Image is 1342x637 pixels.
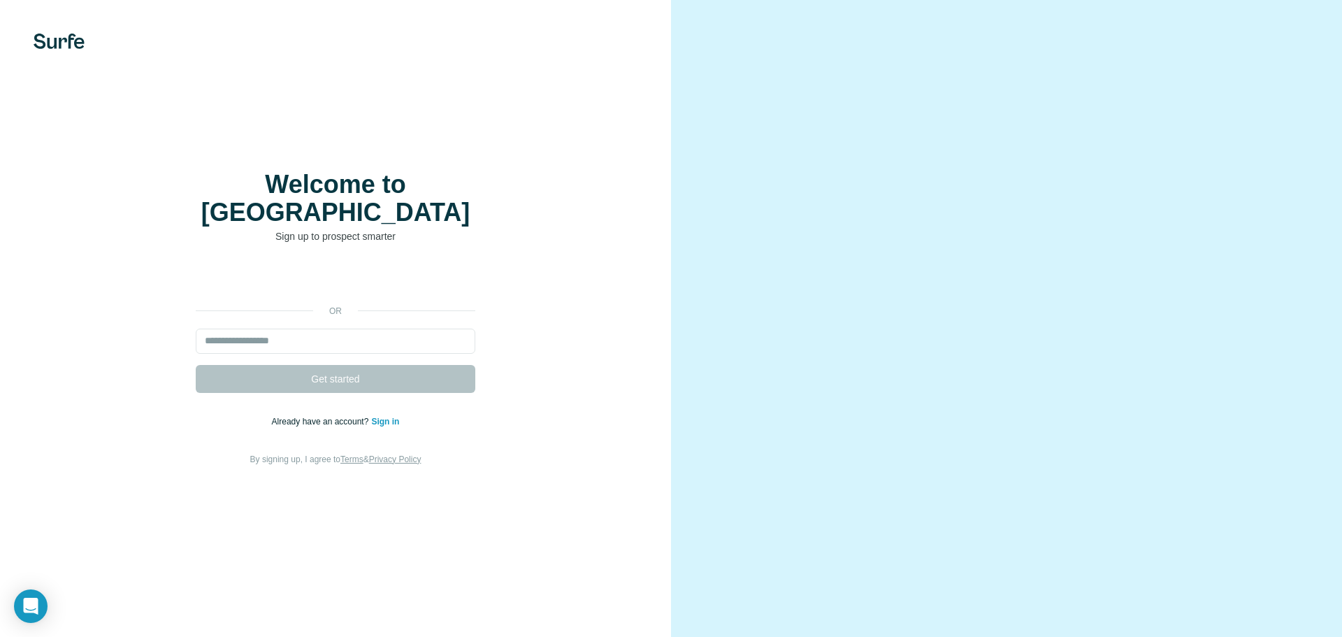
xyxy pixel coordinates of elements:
img: Surfe's logo [34,34,85,49]
a: Sign in [371,417,399,427]
a: Privacy Policy [369,455,421,464]
iframe: Sign in with Google Button [189,264,482,295]
p: or [313,305,358,317]
span: By signing up, I agree to & [250,455,421,464]
span: Already have an account? [272,417,372,427]
p: Sign up to prospect smarter [196,229,475,243]
div: Open Intercom Messenger [14,589,48,623]
h1: Welcome to [GEOGRAPHIC_DATA] [196,171,475,227]
a: Terms [340,455,363,464]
